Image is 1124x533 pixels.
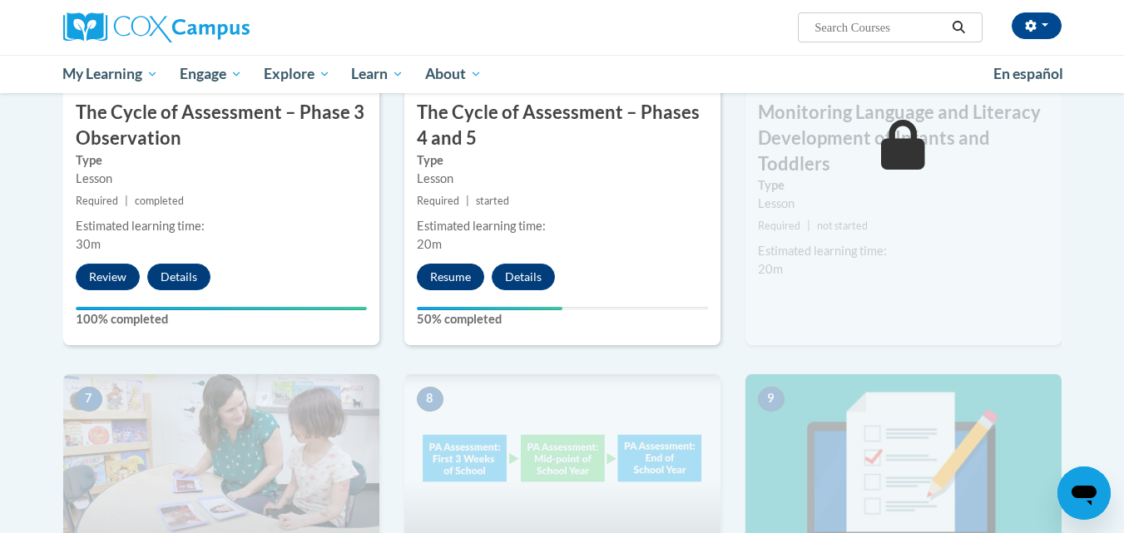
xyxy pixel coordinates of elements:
input: Search Courses [813,17,946,37]
label: Type [758,176,1049,195]
span: | [466,195,469,207]
div: Lesson [76,170,367,188]
span: 30m [76,237,101,251]
a: About [414,55,493,93]
span: 8 [417,387,443,412]
div: Your progress [76,307,367,310]
span: 20m [417,237,442,251]
span: About [425,64,482,84]
button: Account Settings [1012,12,1062,39]
span: Explore [264,64,330,84]
span: Required [76,195,118,207]
span: Required [758,220,800,232]
span: started [476,195,509,207]
label: 50% completed [417,310,708,328]
span: 9 [758,387,785,412]
div: Estimated learning time: [76,217,367,235]
span: | [807,220,810,232]
iframe: Button to launch messaging window [1057,466,1111,520]
a: Cox Campus [63,12,379,42]
button: Details [147,264,210,290]
button: Details [492,264,555,290]
div: Your progress [417,307,562,310]
label: 100% completed [76,310,367,328]
label: Type [417,151,708,170]
span: Required [417,195,459,207]
a: Engage [169,55,253,93]
span: | [125,195,128,207]
div: Estimated learning time: [758,242,1049,260]
h3: Monitoring Language and Literacy Development of Infants and Toddlers [745,100,1062,176]
a: Explore [253,55,341,93]
div: Estimated learning time: [417,217,708,235]
img: Cox Campus [63,12,250,42]
button: Search [946,17,971,37]
button: Resume [417,264,484,290]
a: My Learning [52,55,170,93]
span: not started [817,220,868,232]
span: 20m [758,262,783,276]
span: En español [993,65,1063,82]
span: My Learning [62,64,158,84]
label: Type [76,151,367,170]
span: completed [135,195,184,207]
a: Learn [340,55,414,93]
h3: The Cycle of Assessment – Phases 4 and 5 [404,100,720,151]
div: Lesson [758,195,1049,213]
h3: The Cycle of Assessment – Phase 3 Observation [63,100,379,151]
span: Engage [180,64,242,84]
span: 7 [76,387,102,412]
a: En español [983,57,1074,91]
button: Review [76,264,140,290]
div: Main menu [38,55,1087,93]
div: Lesson [417,170,708,188]
span: Learn [351,64,404,84]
